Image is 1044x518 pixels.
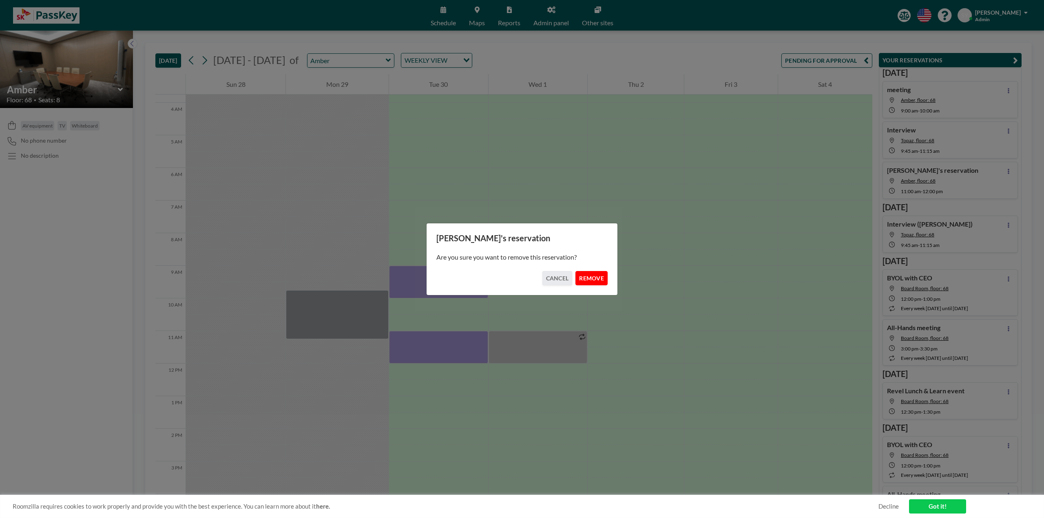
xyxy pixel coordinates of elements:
[436,233,608,243] h3: [PERSON_NAME]'s reservation
[878,503,899,510] a: Decline
[13,503,878,510] span: Roomzilla requires cookies to work properly and provide you with the best experience. You can lea...
[316,503,330,510] a: here.
[909,499,966,514] a: Got it!
[575,271,608,285] button: REMOVE
[436,253,608,261] p: Are you sure you want to remove this reservation?
[542,271,573,285] button: CANCEL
